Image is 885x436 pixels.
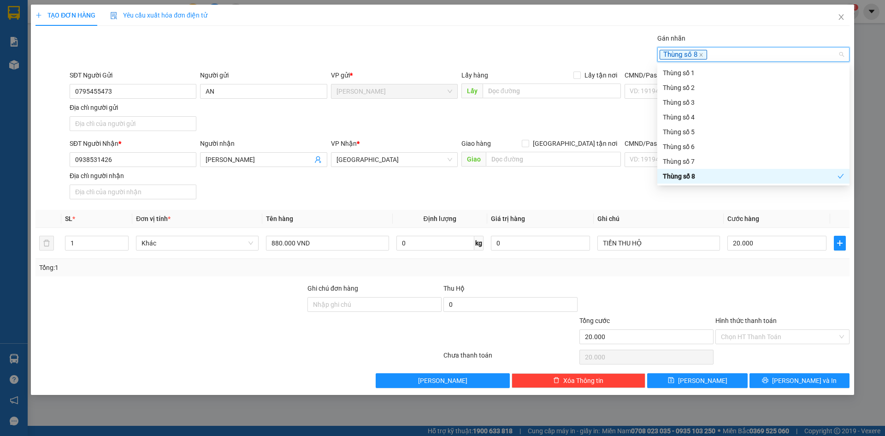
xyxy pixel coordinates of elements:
[657,35,685,42] label: Gán nhãn
[657,154,850,169] div: Thùng số 7
[597,236,720,251] input: Ghi Chú
[70,138,196,149] div: SĐT Người Nhận
[314,156,322,163] span: user-add
[663,171,838,181] div: Thùng số 8
[660,50,707,60] span: Thùng số 8
[663,83,844,93] div: Thùng số 2
[331,140,357,147] span: VP Nhận
[461,72,488,79] span: Lấy hàng
[699,53,703,57] span: close
[762,377,768,384] span: printer
[657,169,850,184] div: Thùng số 8
[657,139,850,154] div: Thùng số 6
[70,185,196,199] input: Địa chỉ của người nhận
[553,377,560,384] span: delete
[834,239,845,247] span: plus
[491,236,590,251] input: 0
[657,110,850,125] div: Thùng số 4
[663,68,844,78] div: Thùng số 1
[657,125,850,139] div: Thùng số 5
[70,70,196,80] div: SĐT Người Gửi
[772,376,837,386] span: [PERSON_NAME] và In
[336,84,452,98] span: Cao Lãnh
[749,373,850,388] button: printer[PERSON_NAME] và In
[663,142,844,152] div: Thùng số 6
[39,263,342,273] div: Tổng: 1
[461,140,491,147] span: Giao hàng
[461,152,486,167] span: Giao
[110,12,118,19] img: icon
[142,236,253,250] span: Khác
[331,70,458,80] div: VP gửi
[529,138,621,149] span: [GEOGRAPHIC_DATA] tận nơi
[625,138,751,149] div: CMND/Passport
[663,127,844,137] div: Thùng số 5
[834,236,846,251] button: plus
[708,49,710,60] input: Gán nhãn
[307,297,442,312] input: Ghi chú đơn hàng
[266,215,293,222] span: Tên hàng
[678,376,727,386] span: [PERSON_NAME]
[838,173,844,179] span: check
[512,373,646,388] button: deleteXóa Thông tin
[483,84,621,98] input: Dọc đường
[474,236,484,251] span: kg
[39,236,54,251] button: delete
[442,350,578,366] div: Chưa thanh toán
[70,116,196,131] input: Địa chỉ của người gửi
[663,97,844,108] div: Thùng số 3
[657,66,850,80] div: Thùng số 1
[136,215,171,222] span: Đơn vị tính
[828,5,854,30] button: Close
[70,102,196,113] div: Địa chỉ người gửi
[647,373,747,388] button: save[PERSON_NAME]
[336,153,452,167] span: Sài Gòn
[35,12,95,19] span: TẠO ĐƠN HÀNG
[70,171,196,181] div: Địa chỉ người nhận
[486,152,621,167] input: Dọc đường
[35,12,42,18] span: plus
[307,285,358,292] label: Ghi chú đơn hàng
[625,70,751,80] div: CMND/Passport
[65,215,72,222] span: SL
[418,376,467,386] span: [PERSON_NAME]
[727,215,759,222] span: Cước hàng
[663,112,844,122] div: Thùng số 4
[563,376,603,386] span: Xóa Thông tin
[110,12,207,19] span: Yêu cầu xuất hóa đơn điện tử
[715,317,777,324] label: Hình thức thanh toán
[838,13,845,21] span: close
[376,373,510,388] button: [PERSON_NAME]
[266,236,389,251] input: VD: Bàn, Ghế
[657,95,850,110] div: Thùng số 3
[663,156,844,167] div: Thùng số 7
[424,215,456,222] span: Định lượng
[200,70,327,80] div: Người gửi
[443,285,465,292] span: Thu Hộ
[668,377,674,384] span: save
[491,215,525,222] span: Giá trị hàng
[594,210,724,228] th: Ghi chú
[579,317,610,324] span: Tổng cước
[200,138,327,149] div: Người nhận
[581,70,621,80] span: Lấy tận nơi
[461,84,483,98] span: Lấy
[657,80,850,95] div: Thùng số 2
